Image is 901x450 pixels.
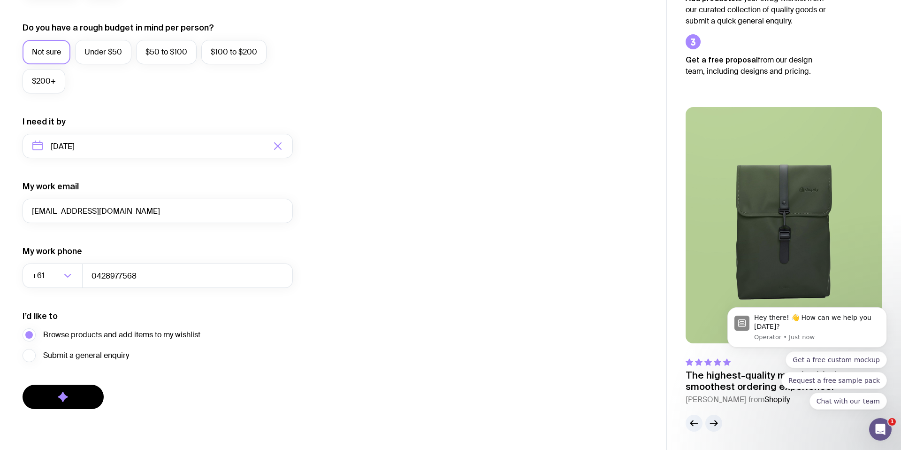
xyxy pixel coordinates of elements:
[23,264,83,288] div: Search for option
[136,40,197,64] label: $50 to $100
[713,295,901,445] iframe: Intercom notifications message
[686,394,882,405] cite: [PERSON_NAME] from
[23,69,65,93] label: $200+
[46,264,61,288] input: Search for option
[686,54,826,77] p: from our design team, including designs and pricing.
[43,329,200,341] span: Browse products and add items to my wishlist
[23,116,66,127] label: I need it by
[32,264,46,288] span: +61
[686,370,882,392] p: The highest-quality merch with the smoothest ordering experience.
[686,55,758,64] strong: Get a free proposal
[23,40,70,64] label: Not sure
[23,246,82,257] label: My work phone
[43,350,129,361] span: Submit a general enquiry
[23,181,79,192] label: My work email
[201,40,267,64] label: $100 to $200
[23,134,293,158] input: Select a target date
[869,418,892,441] iframe: Intercom live chat
[23,199,293,223] input: you@email.com
[82,264,293,288] input: 0400123456
[75,40,131,64] label: Under $50
[888,418,896,426] span: 1
[23,310,58,322] label: I’d like to
[23,22,214,33] label: Do you have a rough budget in mind per person?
